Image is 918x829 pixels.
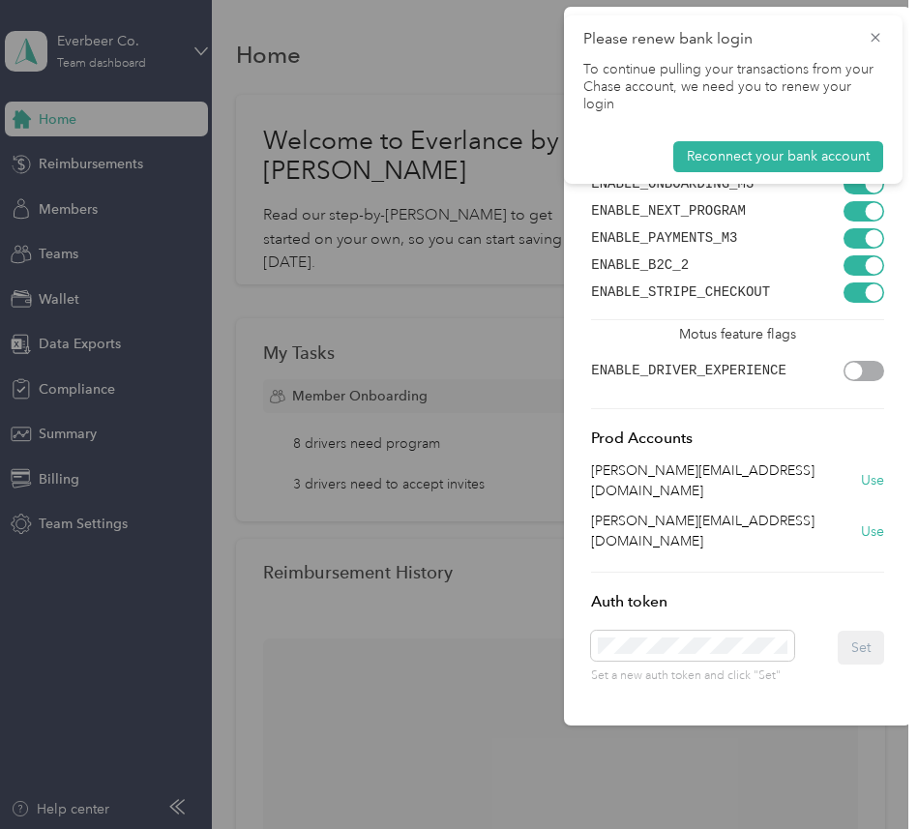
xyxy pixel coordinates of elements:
button: Reconnect your bank account [673,141,883,172]
code: ENABLE_PAYMENTS_M3 [591,230,737,246]
iframe: Everlance-gr Chat Button Frame [810,721,918,829]
code: ENABLE_B2C_2 [591,257,689,273]
code: ENABLE_NEXT_PROGRAM [591,203,746,219]
p: [PERSON_NAME][EMAIL_ADDRESS][DOMAIN_NAME] [591,460,861,501]
button: Use [861,470,884,490]
code: ENABLE_STRIPE_CHECKOUT [591,284,770,300]
p: [PERSON_NAME][EMAIL_ADDRESS][DOMAIN_NAME] [591,511,861,551]
p: Motus feature flags [591,320,884,344]
span: Prod Accounts [591,429,693,447]
span: Auth token [591,592,667,610]
p: Set a new auth token and click "Set" [591,667,794,685]
button: Use [861,521,884,542]
p: To continue pulling your transactions from your Chase account, we need you to renew your login [583,61,883,114]
code: ENABLE_DRIVER_EXPERIENCE [591,363,786,378]
p: Please renew bank login [583,27,854,51]
code: ENABLE_ONBOARDING_M3 [591,176,754,192]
